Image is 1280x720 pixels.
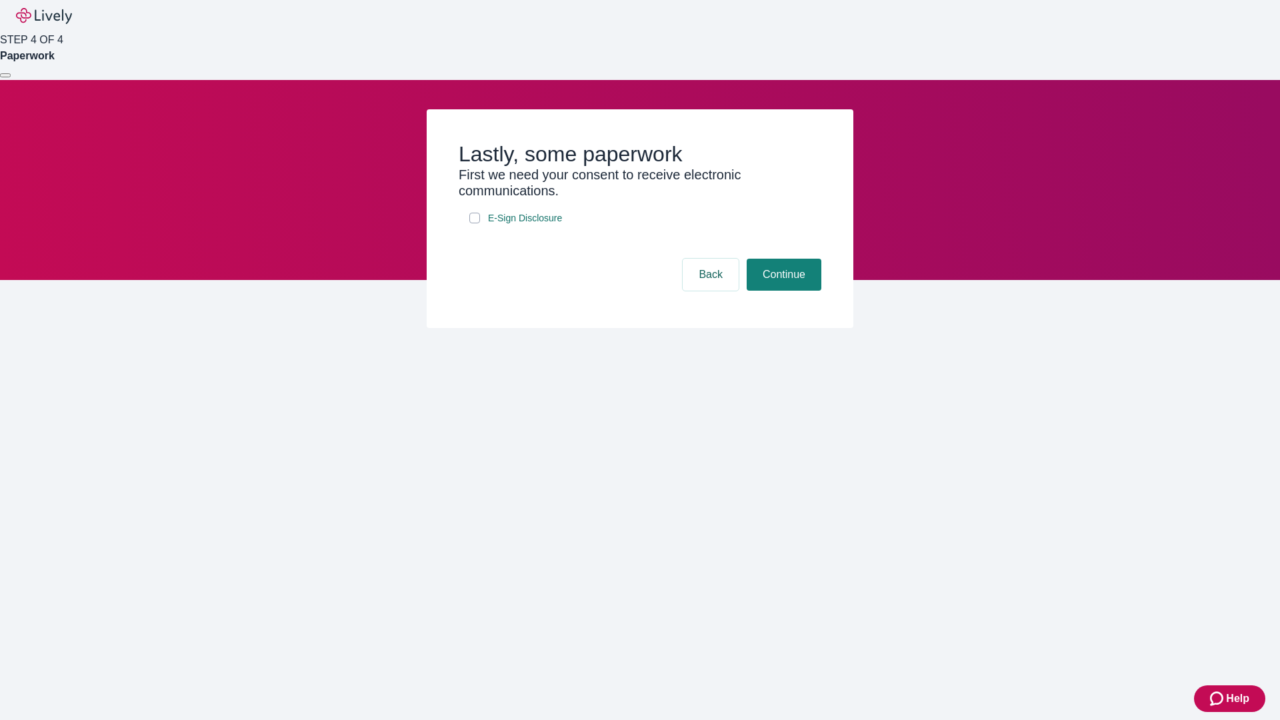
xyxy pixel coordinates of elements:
h3: First we need your consent to receive electronic communications. [459,167,821,199]
h2: Lastly, some paperwork [459,141,821,167]
button: Continue [747,259,821,291]
button: Back [683,259,739,291]
span: Help [1226,691,1249,707]
button: Zendesk support iconHelp [1194,685,1265,712]
span: E-Sign Disclosure [488,211,562,225]
svg: Zendesk support icon [1210,691,1226,707]
a: e-sign disclosure document [485,210,565,227]
img: Lively [16,8,72,24]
